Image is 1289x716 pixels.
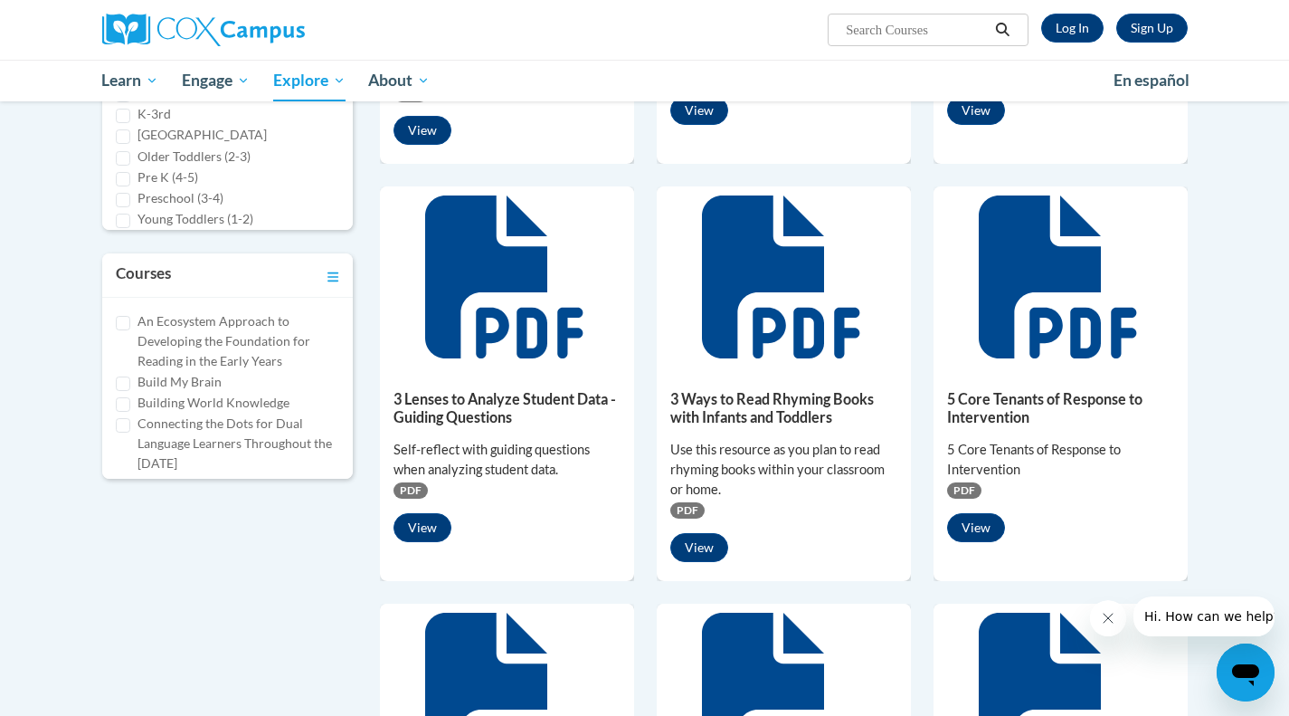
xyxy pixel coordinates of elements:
[137,372,222,392] label: Build My Brain
[261,60,357,101] a: Explore
[947,513,1005,542] button: View
[137,414,340,473] label: Connecting the Dots for Dual Language Learners Throughout the [DATE]
[75,60,1215,101] div: Main menu
[170,60,261,101] a: Engage
[1041,14,1104,43] a: Log In
[670,390,897,425] h5: 3 Ways to Read Rhyming Books with Infants and Toddlers
[102,14,305,46] img: Cox Campus
[670,440,897,500] div: Use this resource as you plan to read rhyming books within your classroom or home.
[101,70,158,91] span: Learn
[356,60,441,101] a: About
[393,116,451,145] button: View
[11,13,147,27] span: Hi. How can we help?
[1116,14,1188,43] a: Register
[90,60,171,101] a: Learn
[393,390,621,425] h5: 3 Lenses to Analyze Student Data - Guiding Questions
[327,263,339,288] a: Toggle collapse
[947,390,1174,425] h5: 5 Core Tenants of Response to Intervention
[182,70,250,91] span: Engage
[1217,644,1275,702] iframe: Button to launch messaging window
[393,440,621,480] div: Self-reflect with guiding questions when analyzing student data.
[670,533,728,562] button: View
[102,14,446,46] a: Cox Campus
[1102,62,1201,100] a: En español
[1090,600,1126,636] iframe: Close message
[273,70,346,91] span: Explore
[947,482,981,499] span: PDF
[989,19,1016,41] button: Search
[137,209,253,229] label: Young Toddlers (1-2)
[137,188,223,208] label: Preschool (3-4)
[116,263,171,288] h3: Courses
[137,475,340,515] label: Cox Campus Structured Literacy Certificate Exam
[947,96,1005,125] button: View
[137,167,198,187] label: Pre K (4-5)
[947,440,1174,480] div: 5 Core Tenants of Response to Intervention
[393,513,451,542] button: View
[137,104,171,124] label: K-3rd
[1133,597,1275,636] iframe: Message from company
[844,19,989,41] input: Search Courses
[670,96,728,125] button: View
[137,393,289,413] label: Building World Knowledge
[137,125,267,145] label: [GEOGRAPHIC_DATA]
[393,482,428,499] span: PDF
[368,70,430,91] span: About
[137,311,340,371] label: An Ecosystem Approach to Developing the Foundation for Reading in the Early Years
[1114,71,1189,90] span: En español
[670,502,705,519] span: PDF
[137,147,251,167] label: Older Toddlers (2-3)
